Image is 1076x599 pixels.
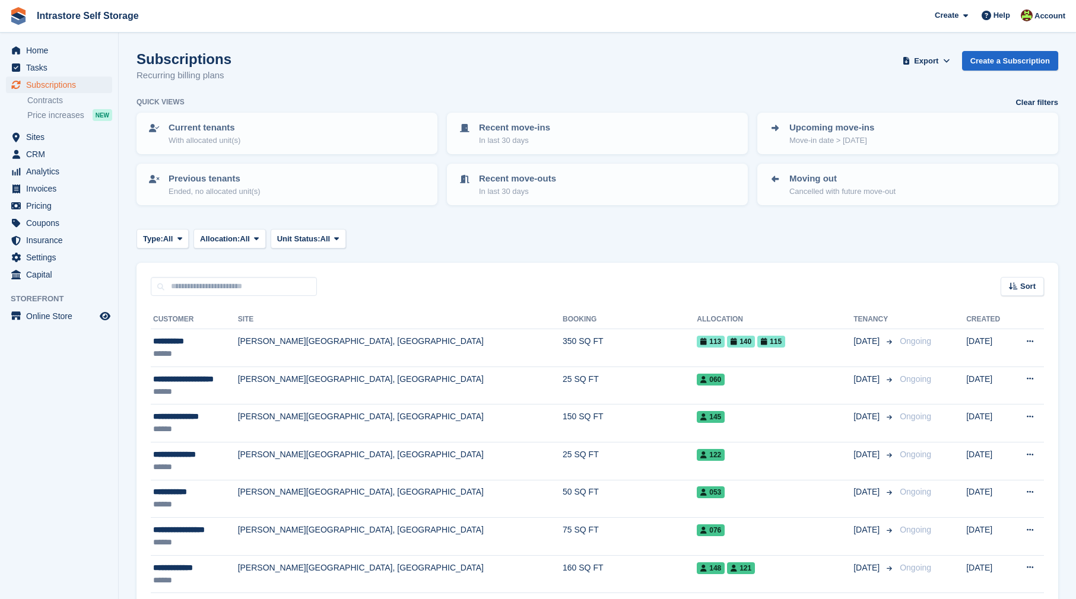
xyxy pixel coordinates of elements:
[789,186,896,197] p: Cancelled with future move-out
[789,172,896,186] p: Moving out
[169,121,240,135] p: Current tenants
[563,404,697,442] td: 150 SQ FT
[697,486,725,498] span: 053
[563,442,697,480] td: 25 SQ FT
[6,59,112,76] a: menu
[6,266,112,283] a: menu
[6,232,112,248] a: menu
[900,450,931,459] span: Ongoing
[6,163,112,180] a: menu
[6,180,112,197] a: menu
[26,59,97,76] span: Tasks
[26,180,97,197] span: Invoices
[238,442,563,480] td: [PERSON_NAME][GEOGRAPHIC_DATA], [GEOGRAPHIC_DATA]
[1034,10,1065,22] span: Account
[27,110,84,121] span: Price increases
[6,197,112,214] a: menu
[900,374,931,384] span: Ongoing
[193,229,266,248] button: Allocation: All
[900,487,931,496] span: Ongoing
[26,215,97,231] span: Coupons
[966,518,1011,556] td: [DATE]
[137,69,231,82] p: Recurring billing plans
[697,336,725,348] span: 113
[697,411,725,423] span: 145
[900,51,953,71] button: Export
[169,135,240,146] p: With allocated unit(s)
[789,135,874,146] p: Move-in date > [DATE]
[966,442,1011,480] td: [DATE]
[966,329,1011,367] td: [DATE]
[479,172,556,186] p: Recent move-outs
[271,229,346,248] button: Unit Status: All
[98,309,112,323] a: Preview store
[6,249,112,266] a: menu
[138,114,436,153] a: Current tenants With allocated unit(s)
[935,9,958,21] span: Create
[853,448,882,461] span: [DATE]
[994,9,1010,21] span: Help
[966,480,1011,518] td: [DATE]
[238,555,563,593] td: [PERSON_NAME][GEOGRAPHIC_DATA], [GEOGRAPHIC_DATA]
[26,232,97,248] span: Insurance
[697,374,725,385] span: 060
[853,562,882,574] span: [DATE]
[479,135,550,146] p: In last 30 days
[966,555,1011,593] td: [DATE]
[143,233,163,245] span: Type:
[853,373,882,385] span: [DATE]
[563,310,697,329] th: Booking
[1021,9,1033,21] img: Emily Clark
[966,404,1011,442] td: [DATE]
[758,165,1057,204] a: Moving out Cancelled with future move-out
[563,329,697,367] td: 350 SQ FT
[479,121,550,135] p: Recent move-ins
[789,121,874,135] p: Upcoming move-ins
[1020,281,1036,292] span: Sort
[479,186,556,197] p: In last 30 days
[163,233,173,245] span: All
[6,215,112,231] a: menu
[151,310,238,329] th: Customer
[6,129,112,145] a: menu
[853,310,895,329] th: Tenancy
[169,172,261,186] p: Previous tenants
[137,97,185,107] h6: Quick views
[26,129,97,145] span: Sites
[6,308,112,324] a: menu
[93,109,112,121] div: NEW
[240,233,250,245] span: All
[727,336,755,348] span: 140
[26,146,97,163] span: CRM
[727,562,755,574] span: 121
[758,114,1057,153] a: Upcoming move-ins Move-in date > [DATE]
[238,329,563,367] td: [PERSON_NAME][GEOGRAPHIC_DATA], [GEOGRAPHIC_DATA]
[448,165,747,204] a: Recent move-outs In last 30 days
[137,51,231,67] h1: Subscriptions
[26,42,97,59] span: Home
[853,410,882,423] span: [DATE]
[900,525,931,534] span: Ongoing
[137,229,189,248] button: Type: All
[1015,97,1058,109] a: Clear filters
[27,109,112,122] a: Price increases NEW
[697,562,725,574] span: 148
[563,518,697,556] td: 75 SQ FT
[238,310,563,329] th: Site
[32,6,144,26] a: Intrastore Self Storage
[563,367,697,404] td: 25 SQ FT
[448,114,747,153] a: Recent move-ins In last 30 days
[26,197,97,214] span: Pricing
[26,266,97,283] span: Capital
[697,449,725,461] span: 122
[853,335,882,348] span: [DATE]
[900,563,931,572] span: Ongoing
[900,412,931,421] span: Ongoing
[238,404,563,442] td: [PERSON_NAME][GEOGRAPHIC_DATA], [GEOGRAPHIC_DATA]
[138,165,436,204] a: Previous tenants Ended, no allocated unit(s)
[563,555,697,593] td: 160 SQ FT
[914,55,938,67] span: Export
[169,186,261,197] p: Ended, no allocated unit(s)
[27,95,112,106] a: Contracts
[853,486,882,498] span: [DATE]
